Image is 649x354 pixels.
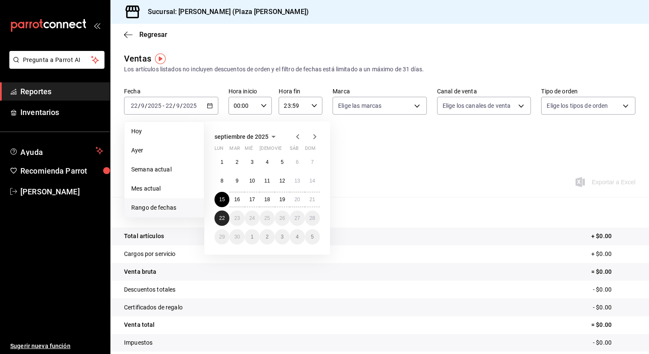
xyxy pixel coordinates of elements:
abbr: 11 de septiembre de 2025 [264,178,270,184]
p: Venta bruta [124,267,156,276]
button: 11 de septiembre de 2025 [260,173,274,188]
label: Hora fin [279,88,322,94]
button: 14 de septiembre de 2025 [305,173,320,188]
abbr: 2 de septiembre de 2025 [236,159,239,165]
button: 24 de septiembre de 2025 [245,211,260,226]
button: 15 de septiembre de 2025 [214,192,229,207]
p: Cargos por servicio [124,250,176,258]
abbr: 21 de septiembre de 2025 [310,197,315,202]
p: Total artículos [124,232,164,241]
button: 21 de septiembre de 2025 [305,192,320,207]
span: Inventarios [20,107,103,118]
abbr: 17 de septiembre de 2025 [249,197,255,202]
button: septiembre de 2025 [214,132,279,142]
abbr: 14 de septiembre de 2025 [310,178,315,184]
abbr: 23 de septiembre de 2025 [234,215,240,221]
div: Ventas [124,52,151,65]
button: 18 de septiembre de 2025 [260,192,274,207]
abbr: lunes [214,146,223,155]
button: 19 de septiembre de 2025 [275,192,290,207]
span: / [145,102,147,109]
button: 26 de septiembre de 2025 [275,211,290,226]
img: Tooltip marker [155,53,166,64]
abbr: 3 de octubre de 2025 [281,234,284,240]
span: [PERSON_NAME] [20,186,103,197]
button: 13 de septiembre de 2025 [290,173,305,188]
p: - $0.00 [593,285,635,294]
input: -- [130,102,138,109]
span: Semana actual [131,165,197,174]
abbr: 27 de septiembre de 2025 [294,215,300,221]
h3: Sucursal: [PERSON_NAME] (Plaza [PERSON_NAME]) [141,7,309,17]
button: 16 de septiembre de 2025 [229,192,244,207]
button: 7 de septiembre de 2025 [305,155,320,170]
abbr: 19 de septiembre de 2025 [279,197,285,202]
abbr: 20 de septiembre de 2025 [294,197,300,202]
abbr: 26 de septiembre de 2025 [279,215,285,221]
input: ---- [183,102,197,109]
p: = $0.00 [591,320,635,329]
p: = $0.00 [591,267,635,276]
p: Descuentos totales [124,285,175,294]
abbr: 28 de septiembre de 2025 [310,215,315,221]
abbr: 29 de septiembre de 2025 [219,234,225,240]
label: Marca [333,88,427,94]
p: - $0.00 [593,338,635,347]
abbr: 4 de septiembre de 2025 [266,159,269,165]
span: Elige las marcas [338,101,381,110]
p: + $0.00 [591,250,635,258]
button: Pregunta a Parrot AI [9,51,104,69]
span: Ayuda [20,146,92,156]
a: Pregunta a Parrot AI [6,62,104,70]
input: -- [141,102,145,109]
button: 20 de septiembre de 2025 [290,192,305,207]
div: Los artículos listados no incluyen descuentos de orden y el filtro de fechas está limitado a un m... [124,65,635,74]
button: Regresar [124,31,167,39]
abbr: 5 de octubre de 2025 [311,234,314,240]
p: + $0.00 [591,232,635,241]
abbr: 7 de septiembre de 2025 [311,159,314,165]
abbr: 9 de septiembre de 2025 [236,178,239,184]
button: 2 de octubre de 2025 [260,229,274,244]
label: Fecha [124,88,218,94]
abbr: 24 de septiembre de 2025 [249,215,255,221]
button: 17 de septiembre de 2025 [245,192,260,207]
abbr: martes [229,146,240,155]
span: Mes actual [131,184,197,193]
abbr: miércoles [245,146,253,155]
abbr: 25 de septiembre de 2025 [264,215,270,221]
button: 4 de octubre de 2025 [290,229,305,244]
p: Venta total [124,320,155,329]
abbr: 2 de octubre de 2025 [266,234,269,240]
span: Hoy [131,127,197,136]
abbr: 4 de octubre de 2025 [296,234,299,240]
button: 22 de septiembre de 2025 [214,211,229,226]
label: Tipo de orden [541,88,635,94]
span: Elige los canales de venta [443,101,511,110]
button: 6 de septiembre de 2025 [290,155,305,170]
input: -- [176,102,180,109]
abbr: 12 de septiembre de 2025 [279,178,285,184]
label: Hora inicio [229,88,272,94]
abbr: viernes [275,146,282,155]
abbr: 18 de septiembre de 2025 [264,197,270,202]
button: 3 de octubre de 2025 [275,229,290,244]
button: 25 de septiembre de 2025 [260,211,274,226]
button: 30 de septiembre de 2025 [229,229,244,244]
abbr: sábado [290,146,299,155]
input: -- [165,102,173,109]
abbr: 22 de septiembre de 2025 [219,215,225,221]
p: Resumen [124,207,635,217]
button: 9 de septiembre de 2025 [229,173,244,188]
button: 5 de octubre de 2025 [305,229,320,244]
span: Recomienda Parrot [20,165,103,177]
p: Certificados de regalo [124,303,183,312]
button: 1 de octubre de 2025 [245,229,260,244]
button: 23 de septiembre de 2025 [229,211,244,226]
span: Rango de fechas [131,203,197,212]
button: open_drawer_menu [93,22,100,29]
abbr: 30 de septiembre de 2025 [234,234,240,240]
span: - [163,102,164,109]
abbr: 1 de octubre de 2025 [251,234,254,240]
